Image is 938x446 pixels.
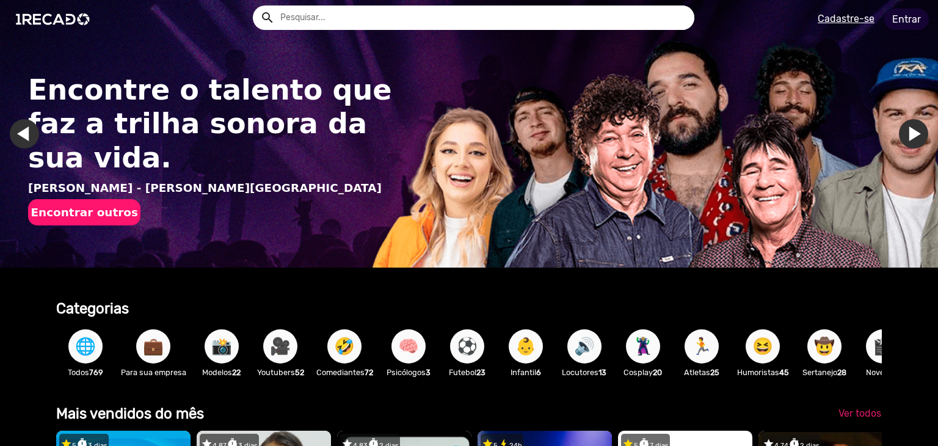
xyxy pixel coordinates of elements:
[257,367,304,378] p: Youtubers
[457,329,478,364] span: ⚽
[598,368,606,377] b: 13
[818,13,874,24] u: Cadastre-se
[801,367,848,378] p: Sertanejo
[270,329,291,364] span: 🎥
[746,329,780,364] button: 😆
[444,367,490,378] p: Futebol
[561,367,608,378] p: Locutores
[260,10,275,25] mat-icon: Example home icon
[476,368,485,377] b: 23
[866,329,900,364] button: 🎬
[89,368,103,377] b: 769
[10,119,39,148] a: Ir para o último slide
[75,329,96,364] span: 🌐
[256,6,277,27] button: Example home icon
[56,300,129,317] b: Categorias
[28,73,403,175] h1: Encontre o talento que faz a trilha sonora da sua vida.
[56,405,204,422] b: Mais vendidos do mês
[263,329,297,364] button: 🎥
[752,329,773,364] span: 😆
[391,329,426,364] button: 🧠
[633,329,653,364] span: 🦹🏼‍♀️
[136,329,170,364] button: 💼
[653,368,662,377] b: 20
[779,368,789,377] b: 45
[365,368,373,377] b: 72
[626,329,660,364] button: 🦹🏼‍♀️
[536,368,541,377] b: 6
[509,329,543,364] button: 👶
[334,329,355,364] span: 🤣
[838,408,881,419] span: Ver todos
[68,329,103,364] button: 🌐
[837,368,846,377] b: 28
[567,329,602,364] button: 🔊
[205,329,239,364] button: 📸
[62,367,109,378] p: Todos
[271,5,694,30] input: Pesquisar...
[211,329,232,364] span: 📸
[685,329,719,364] button: 🏃
[385,367,432,378] p: Psicólogos
[678,367,725,378] p: Atletas
[28,180,403,197] p: [PERSON_NAME] - [PERSON_NAME][GEOGRAPHIC_DATA]
[574,329,595,364] span: 🔊
[28,199,140,225] button: Encontrar outros
[450,329,484,364] button: ⚽
[860,367,906,378] p: Novelas
[620,367,666,378] p: Cosplay
[814,329,835,364] span: 🤠
[503,367,549,378] p: Infantil
[316,367,373,378] p: Comediantes
[807,329,842,364] button: 🤠
[232,368,241,377] b: 22
[884,9,929,30] a: Entrar
[710,368,719,377] b: 25
[121,367,186,378] p: Para sua empresa
[398,329,419,364] span: 🧠
[295,368,304,377] b: 52
[873,329,893,364] span: 🎬
[899,119,928,148] a: Ir para o próximo slide
[143,329,164,364] span: 💼
[198,367,245,378] p: Modelos
[426,368,431,377] b: 3
[737,367,789,378] p: Humoristas
[691,329,712,364] span: 🏃
[515,329,536,364] span: 👶
[327,329,362,364] button: 🤣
